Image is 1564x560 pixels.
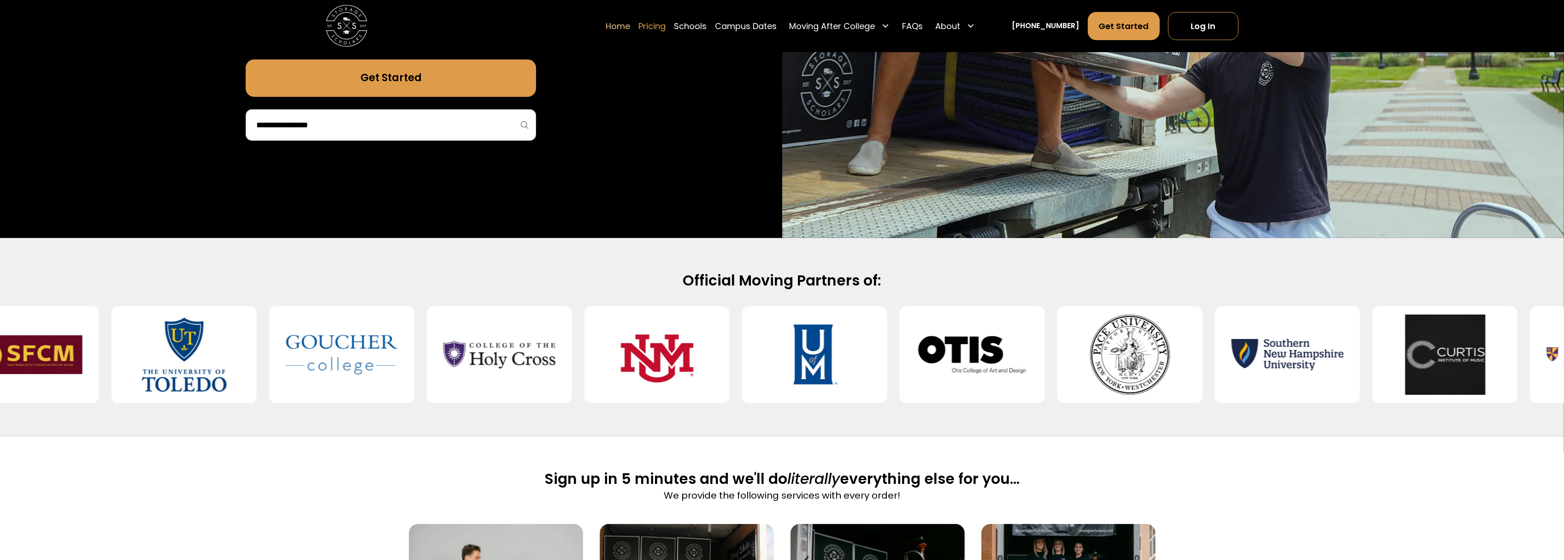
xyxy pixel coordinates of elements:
[601,315,713,395] img: University of New Mexico
[443,315,555,395] img: College of the Holy Cross
[326,5,367,47] img: Storage Scholars main logo
[1389,315,1501,395] img: Curtis Institute of Music
[759,315,871,395] img: University of Memphis
[790,20,875,32] div: Moving After College
[544,470,1020,489] h2: Sign up in 5 minutes and we'll do everything else for you...
[931,12,979,41] div: About
[935,20,960,32] div: About
[902,12,923,41] a: FAQs
[787,469,840,489] span: literally
[639,12,666,41] a: Pricing
[715,12,777,41] a: Campus Dates
[326,5,367,47] a: home
[286,315,398,395] img: Goucher College
[128,315,240,395] img: University of Toledo
[1088,12,1160,40] a: Get Started
[606,12,631,41] a: Home
[544,489,1020,502] p: We provide the following services with every order!
[785,12,894,41] div: Moving After College
[674,12,707,41] a: Schools
[1168,12,1239,40] a: Log In
[450,271,1114,290] h2: Official Moving Partners of:
[1012,20,1080,31] a: [PHONE_NUMBER]
[246,60,536,97] a: Get Started
[916,315,1028,395] img: Otis College of Art and Design
[1074,315,1186,395] img: Pace University - Pleasantville
[1232,315,1344,395] img: Southern New Hampshire University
